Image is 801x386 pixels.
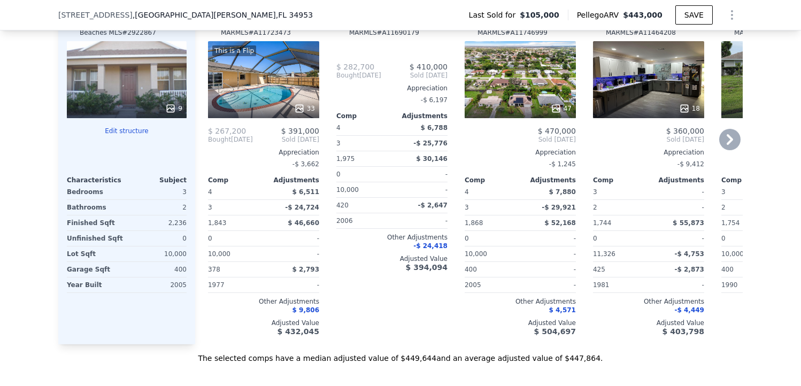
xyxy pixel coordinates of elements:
[520,176,576,184] div: Adjustments
[465,135,576,144] span: Sold [DATE]
[266,231,319,246] div: -
[129,231,187,246] div: 0
[651,231,704,246] div: -
[721,176,777,184] div: Comp
[413,140,448,147] span: -$ 25,776
[421,96,448,104] span: -$ 6,197
[520,10,559,20] span: $105,000
[208,250,230,258] span: 10,000
[679,103,700,114] div: 18
[208,277,261,292] div: 1977
[593,188,597,196] span: 3
[465,297,576,306] div: Other Adjustments
[67,262,125,277] div: Garage Sqft
[538,127,576,135] span: $ 470,000
[336,84,448,92] div: Appreciation
[549,306,576,314] span: $ 4,571
[465,188,469,196] span: 4
[294,103,315,114] div: 33
[394,182,448,197] div: -
[721,250,744,258] span: 10,000
[208,319,319,327] div: Adjusted Value
[336,213,390,228] div: 2006
[336,155,355,163] span: 1,975
[208,235,212,242] span: 0
[577,10,623,20] span: Pellego ARV
[465,219,483,227] span: 1,868
[129,246,187,261] div: 10,000
[721,277,775,292] div: 1990
[593,176,649,184] div: Comp
[336,136,390,151] div: 3
[522,231,576,246] div: -
[522,262,576,277] div: -
[292,266,319,273] span: $ 2,793
[465,319,576,327] div: Adjusted Value
[534,327,576,336] span: $ 504,697
[593,277,646,292] div: 1981
[394,167,448,182] div: -
[129,277,187,292] div: 2005
[394,213,448,228] div: -
[593,319,704,327] div: Adjusted Value
[276,11,313,19] span: , FL 34953
[666,127,704,135] span: $ 360,000
[266,246,319,261] div: -
[67,127,187,135] button: Edit structure
[465,235,469,242] span: 0
[465,250,487,258] span: 10,000
[221,28,291,37] div: MARMLS # A11723473
[129,184,187,199] div: 3
[522,246,576,261] div: -
[465,176,520,184] div: Comp
[593,219,611,227] span: 1,744
[266,277,319,292] div: -
[593,200,646,215] div: 2
[675,5,713,25] button: SAVE
[418,202,448,209] span: -$ 2,647
[410,63,448,71] span: $ 410,000
[465,200,518,215] div: 3
[67,231,125,246] div: Unfinished Sqft
[264,176,319,184] div: Adjustments
[336,112,392,120] div: Comp
[677,160,704,168] span: -$ 9,412
[721,235,726,242] span: 0
[208,297,319,306] div: Other Adjustments
[721,4,743,26] button: Show Options
[67,277,125,292] div: Year Built
[549,160,576,168] span: -$ 1,245
[253,135,319,144] span: Sold [DATE]
[67,200,125,215] div: Bathrooms
[212,45,256,56] div: This is a Flip
[721,266,734,273] span: 400
[544,219,576,227] span: $ 52,168
[129,262,187,277] div: 400
[381,71,448,80] span: Sold [DATE]
[349,28,419,37] div: MARMLS # A11690179
[477,28,548,37] div: MARMLS # A11746999
[522,277,576,292] div: -
[336,71,359,80] span: Bought
[58,344,743,364] div: The selected comps have a median adjusted value of $449,644 and an average adjusted value of $447...
[67,184,125,199] div: Bedrooms
[593,250,615,258] span: 11,326
[675,250,704,258] span: -$ 4,753
[593,235,597,242] span: 0
[651,200,704,215] div: -
[208,135,231,144] span: Bought
[278,327,319,336] span: $ 432,045
[623,11,663,19] span: $443,000
[721,188,726,196] span: 3
[465,277,518,292] div: 2005
[421,124,448,132] span: $ 6,788
[67,246,125,261] div: Lot Sqft
[208,219,226,227] span: 1,843
[675,266,704,273] span: -$ 2,873
[336,254,448,263] div: Adjusted Value
[336,71,381,80] div: [DATE]
[58,10,133,20] span: [STREET_ADDRESS]
[413,242,448,250] span: -$ 24,418
[127,176,187,184] div: Subject
[281,127,319,135] span: $ 391,000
